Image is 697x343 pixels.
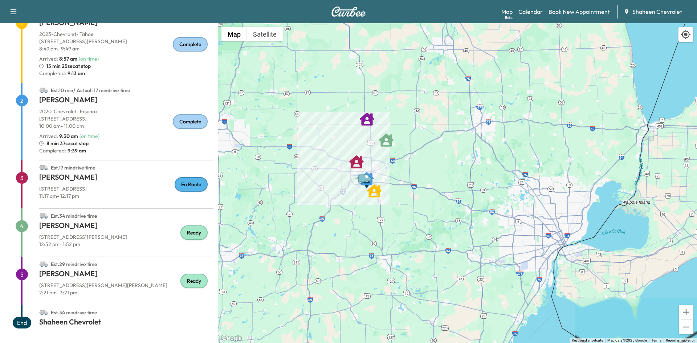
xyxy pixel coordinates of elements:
a: MapBeta [501,7,513,16]
a: Open this area in Google Maps (opens a new window) [220,334,244,343]
p: Arrived : [39,55,77,62]
p: 10:00 am - 11:00 am [39,122,213,130]
span: 15 min 25sec at stop [46,62,91,70]
p: [STREET_ADDRESS][PERSON_NAME] [39,38,213,45]
p: 2020 - Chevrolet - Equinox [39,108,213,115]
p: 2:21 pm - 3:21 pm [39,289,213,296]
span: ( on time ) [79,56,99,62]
button: Zoom in [679,305,693,319]
span: ( on time ) [80,133,99,139]
span: 9:30 am [59,133,78,139]
p: [STREET_ADDRESS] [39,115,213,122]
div: En Route [175,177,208,192]
p: 11:17 am - 12:17 pm [39,192,213,200]
button: Keyboard shortcuts [572,338,603,343]
span: 4 [16,220,28,232]
a: Book New Appointment [549,7,610,16]
h1: [PERSON_NAME] [39,220,213,233]
p: [STREET_ADDRESS][PERSON_NAME][PERSON_NAME] [39,282,213,289]
div: Ready [180,274,208,288]
span: Est. 17 min drive time [51,164,95,171]
p: [STREET_ADDRESS] [39,185,213,192]
gmp-advanced-marker: RYAN ROBINSON [360,108,374,123]
a: Terms (opens in new tab) [651,338,661,342]
img: Google [220,334,244,343]
div: Complete [173,114,208,129]
span: 8:57 am [59,56,77,62]
p: 8:49 am - 9:49 am [39,45,213,52]
gmp-advanced-marker: VINCENT PAPSIDERO [349,151,364,166]
span: Map data ©2025 Google [607,338,647,342]
gmp-advanced-marker: Van [354,166,379,179]
p: Completed: [39,70,213,77]
span: 5 [16,269,28,280]
div: Recenter map [678,27,693,42]
a: Calendar [518,7,543,16]
button: Show satellite imagery [247,27,283,41]
span: Shaheen Chevrolet [632,7,682,16]
span: 8 min 37sec at stop [46,140,89,147]
div: Ready [180,225,208,240]
span: 3 [16,172,28,184]
button: Zoom out [679,320,693,334]
p: [STREET_ADDRESS][PERSON_NAME] [39,233,213,241]
span: 1 [16,17,28,29]
h1: [PERSON_NAME] [39,17,213,30]
button: Show street map [221,27,247,41]
span: Est. 29 min drive time [51,261,97,268]
gmp-advanced-marker: DANIEL RICHARD [379,129,394,144]
a: Report a map error [666,338,695,342]
div: Beta [505,15,513,20]
span: Est. 34 min drive time [51,213,97,219]
span: 9:39 am [66,147,86,154]
h1: Shaheen Chevrolet [39,317,213,330]
h1: [PERSON_NAME] [39,269,213,282]
h1: [PERSON_NAME] [39,95,213,108]
gmp-advanced-marker: KITTY GAILEY [367,180,382,195]
img: Curbee Logo [331,7,366,17]
span: 2 [16,95,28,106]
div: Complete [173,37,208,52]
p: Completed: [39,147,213,154]
p: 2023 - Chevrolet - Tahoe [39,30,213,38]
span: 9:13 am [66,70,85,77]
span: Est. 34 min drive time [51,309,97,316]
p: Arrived : [39,132,78,140]
span: Est. 10 min / Actual : 17 min drive time [51,87,130,94]
h1: [PERSON_NAME] [39,172,213,185]
p: 12:52 pm - 1:52 pm [39,241,213,248]
span: End [13,317,31,328]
